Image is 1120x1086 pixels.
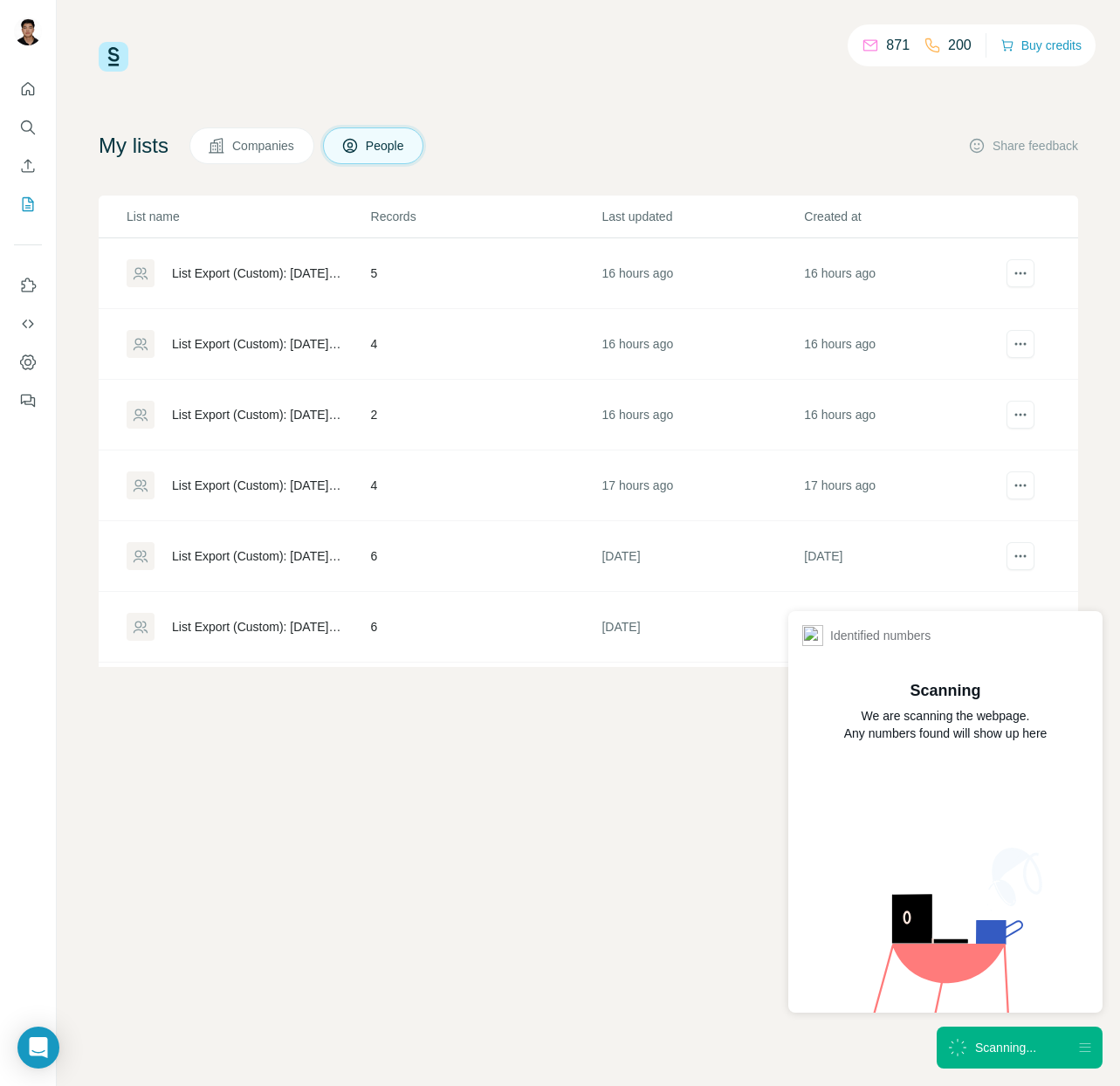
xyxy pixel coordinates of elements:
button: actions [1007,471,1034,499]
button: Quick start [14,73,42,105]
td: 6 [370,521,601,592]
td: 4 [370,309,601,380]
td: 16 hours ago [803,238,1006,309]
td: 6 [370,592,601,663]
button: Use Surfe on LinkedIn [14,270,42,301]
button: actions [1007,542,1034,570]
button: Search [14,112,42,143]
button: Share feedback [968,137,1078,155]
button: Buy credits [1000,33,1082,58]
td: [DATE] [803,521,1006,592]
div: List Export (Custom): [DATE] 21:43 [172,406,341,423]
div: List Export (Custom): [DATE] 19:55 [172,547,341,565]
button: actions [1007,401,1034,429]
td: 2 [370,380,601,450]
button: Use Surfe API [14,308,42,340]
div: List Export (Custom): [DATE] 21:58 [172,265,341,282]
button: Feedback [14,385,42,416]
div: List Export (Custom): [DATE] 20:10 [172,477,341,494]
td: 17 hours ago [601,450,803,521]
p: Last updated [601,208,802,225]
td: 17 hours ago [803,450,1006,521]
button: My lists [14,189,42,220]
td: [DATE] [601,663,803,733]
div: Open Intercom Messenger [17,1027,59,1069]
td: [DATE] [803,592,1006,663]
img: Avatar [14,17,42,45]
td: [DATE] [601,521,803,592]
td: 16 hours ago [803,380,1006,450]
div: List Export (Custom): [DATE] 19:48 [172,618,341,636]
td: 4 [370,450,601,521]
td: 16 hours ago [803,309,1006,380]
td: 16 hours ago [601,380,803,450]
button: actions [1007,259,1034,287]
span: People [366,137,406,155]
p: Records [371,208,601,225]
p: List name [127,208,369,225]
p: 871 [886,35,910,56]
button: actions [1007,330,1034,358]
img: Surfe Logo [99,42,128,72]
td: [DATE] [601,592,803,663]
td: 5 [370,238,601,309]
h4: My lists [99,132,168,160]
td: 16 hours ago [601,238,803,309]
button: Enrich CSV [14,150,42,182]
p: Created at [804,208,1005,225]
button: Dashboard [14,347,42,378]
div: List Export (Custom): [DATE] 21:44 [172,335,341,353]
span: Companies [232,137,296,155]
td: 16 hours ago [601,309,803,380]
td: 5 [370,663,601,733]
p: 200 [948,35,972,56]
